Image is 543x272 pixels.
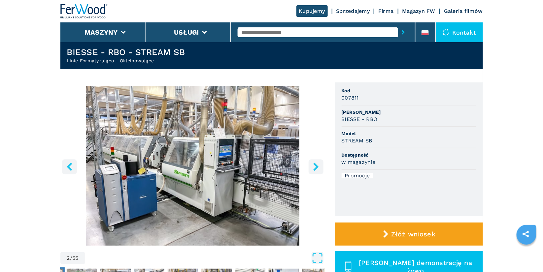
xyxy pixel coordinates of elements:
[342,137,372,144] h3: STREAM SB
[174,28,199,36] button: Usługi
[60,4,108,18] img: Ferwood
[378,8,393,14] a: Firma
[436,22,483,42] div: Kontakt
[67,256,70,261] span: 2
[67,47,185,57] h1: BIESSE - RBO - STREAM SB
[62,159,77,174] button: left-button
[296,5,328,17] a: Kupujemy
[336,8,370,14] a: Sprzedajemy
[342,173,373,178] div: Promocje
[60,86,325,246] img: Linie Formatyzująco - Okleinowujące BIESSE - RBO STREAM SB
[342,130,476,137] span: Model
[443,29,449,36] img: Kontakt
[342,94,359,102] h3: 007811
[515,242,538,267] iframe: Chat
[444,8,483,14] a: Galeria filmów
[342,87,476,94] span: Kod
[85,28,118,36] button: Maszyny
[402,8,436,14] a: Magazyn FW
[342,152,476,158] span: Dostępność
[72,256,79,261] span: 55
[391,230,435,238] span: Złóż wniosek
[342,109,476,115] span: [PERSON_NAME]
[518,226,534,242] a: sharethis
[70,256,72,261] span: /
[342,115,378,123] h3: BIESSE - RBO
[398,25,408,40] button: submit-button
[87,252,323,264] button: Open Fullscreen
[335,223,483,246] button: Złóż wniosek
[60,86,325,246] div: Go to Slide 2
[67,57,185,64] h2: Linie Formatyzująco - Okleinowujące
[342,158,376,166] h3: w magazynie
[309,159,323,174] button: right-button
